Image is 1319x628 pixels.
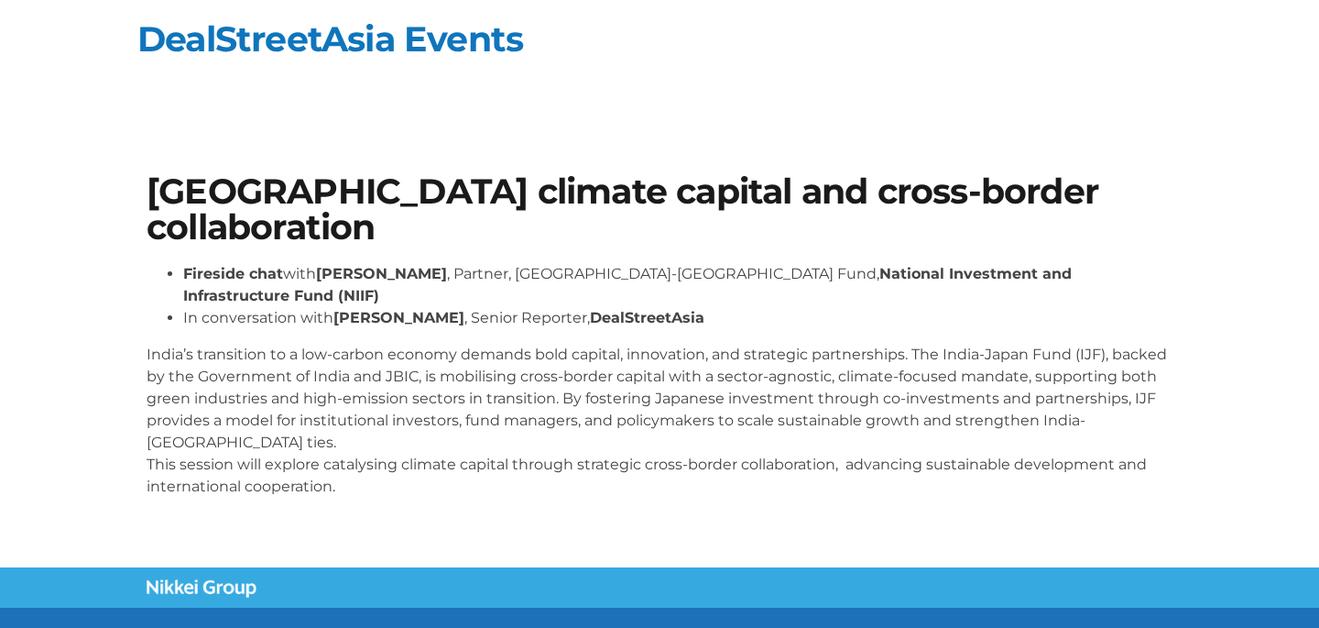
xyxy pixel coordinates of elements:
img: Nikkei Group [147,579,256,598]
a: DealStreetAsia Events [137,17,523,61]
strong: [PERSON_NAME] [333,309,464,326]
p: India’s transition to a low-carbon economy demands bold capital, innovation, and strategic partne... [147,344,1172,498]
li: In conversation with , Senior Reporter, [183,307,1172,329]
strong: [PERSON_NAME] [316,265,447,282]
li: with , Partner, [GEOGRAPHIC_DATA]-[GEOGRAPHIC_DATA] Fund, [183,263,1172,307]
h1: [GEOGRAPHIC_DATA] climate capital and cross-border collaboration [147,174,1172,245]
strong: Fireside chat [183,265,283,282]
strong: DealStreetAsia [590,309,704,326]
